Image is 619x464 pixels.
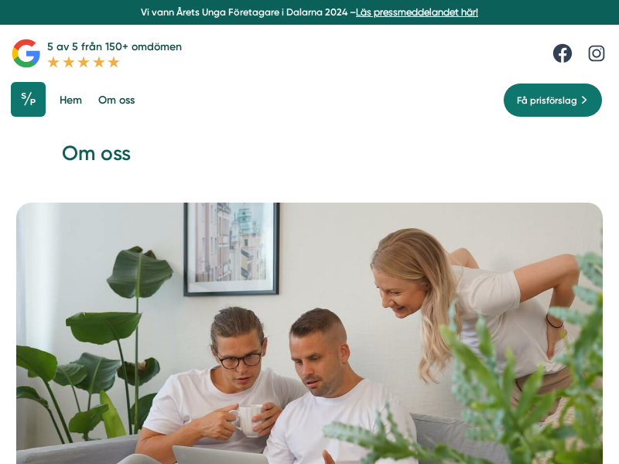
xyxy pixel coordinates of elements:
[62,140,558,179] h1: Om oss
[95,82,137,118] a: Om oss
[56,82,84,118] a: Hem
[517,93,577,108] span: Få prisförslag
[5,5,614,19] p: Vi vann Årets Unga Företagare i Dalarna 2024 –
[356,6,478,18] a: Läs pressmeddelandet här!
[47,39,182,56] p: 5 av 5 från 150+ omdömen
[503,83,603,118] a: Få prisförslag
